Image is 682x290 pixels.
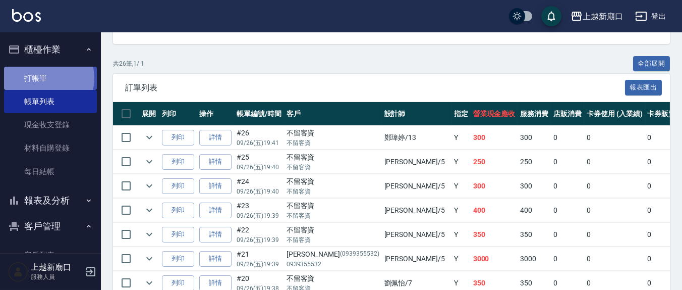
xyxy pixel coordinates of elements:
span: 訂單列表 [125,83,625,93]
td: Y [451,247,471,271]
a: 打帳單 [4,67,97,90]
td: 400 [471,199,518,222]
td: 250 [471,150,518,174]
a: 帳單列表 [4,90,97,113]
a: 詳情 [199,178,232,194]
td: 350 [518,223,551,247]
button: expand row [142,154,157,169]
th: 展開 [139,102,159,126]
td: 350 [471,223,518,247]
button: save [541,6,561,26]
p: 09/26 (五) 19:40 [237,187,281,196]
a: 詳情 [199,154,232,170]
button: expand row [142,178,157,194]
p: (0939355532) [340,249,379,260]
button: expand row [142,203,157,218]
div: 不留客資 [287,176,379,187]
button: 列印 [162,154,194,170]
a: 材料自購登錄 [4,136,97,160]
div: 不留客資 [287,152,379,163]
th: 設計師 [382,102,451,126]
td: Y [451,223,471,247]
td: #21 [234,247,284,271]
td: 0 [551,174,584,198]
button: 列印 [162,130,194,146]
td: 300 [471,126,518,150]
div: 不留客資 [287,273,379,284]
th: 指定 [451,102,471,126]
td: Y [451,126,471,150]
th: 操作 [197,102,234,126]
p: 09/26 (五) 19:39 [237,211,281,220]
td: 400 [518,199,551,222]
button: 報表及分析 [4,187,97,214]
td: Y [451,199,471,222]
p: 09/26 (五) 19:40 [237,163,281,172]
a: 報表匯出 [625,82,662,92]
p: 09/26 (五) 19:39 [237,260,281,269]
a: 詳情 [199,203,232,218]
td: 0 [584,223,645,247]
td: 3000 [471,247,518,271]
th: 列印 [159,102,197,126]
td: 3000 [518,247,551,271]
td: 0 [551,150,584,174]
button: 全部展開 [633,56,670,72]
td: 鄭瑋婷 /13 [382,126,451,150]
p: 共 26 筆, 1 / 1 [113,59,144,68]
button: 登出 [631,7,670,26]
td: [PERSON_NAME] /5 [382,174,451,198]
img: Person [8,262,28,282]
div: 不留客資 [287,128,379,138]
td: #23 [234,199,284,222]
button: 列印 [162,203,194,218]
p: 不留客資 [287,211,379,220]
td: #26 [234,126,284,150]
div: 不留客資 [287,225,379,235]
td: #24 [234,174,284,198]
td: [PERSON_NAME] /5 [382,247,451,271]
button: expand row [142,227,157,242]
td: Y [451,150,471,174]
td: 0 [584,126,645,150]
td: 0 [584,150,645,174]
p: 09/26 (五) 19:41 [237,138,281,148]
button: expand row [142,130,157,145]
a: 詳情 [199,130,232,146]
th: 帳單編號/時間 [234,102,284,126]
th: 店販消費 [551,102,584,126]
td: 300 [518,174,551,198]
button: 列印 [162,227,194,243]
p: 不留客資 [287,163,379,172]
td: 0 [584,247,645,271]
button: 報表匯出 [625,80,662,95]
a: 每日結帳 [4,160,97,183]
td: 0 [551,223,584,247]
th: 服務消費 [518,102,551,126]
p: 09/26 (五) 19:39 [237,235,281,245]
h5: 上越新廟口 [31,262,82,272]
td: #25 [234,150,284,174]
button: 列印 [162,251,194,267]
a: 現金收支登錄 [4,113,97,136]
a: 客戶列表 [4,244,97,267]
p: 不留客資 [287,235,379,245]
p: 服務人員 [31,272,82,281]
td: [PERSON_NAME] /5 [382,199,451,222]
button: 客戶管理 [4,213,97,239]
td: 0 [551,199,584,222]
p: 不留客資 [287,187,379,196]
td: Y [451,174,471,198]
td: 250 [518,150,551,174]
td: 0 [551,126,584,150]
button: 列印 [162,178,194,194]
td: 300 [518,126,551,150]
th: 客戶 [284,102,382,126]
a: 詳情 [199,251,232,267]
th: 卡券使用 (入業績) [584,102,645,126]
td: 0 [584,199,645,222]
div: 不留客資 [287,201,379,211]
button: 上越新廟口 [566,6,627,27]
div: 上越新廟口 [583,10,623,23]
button: expand row [142,251,157,266]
